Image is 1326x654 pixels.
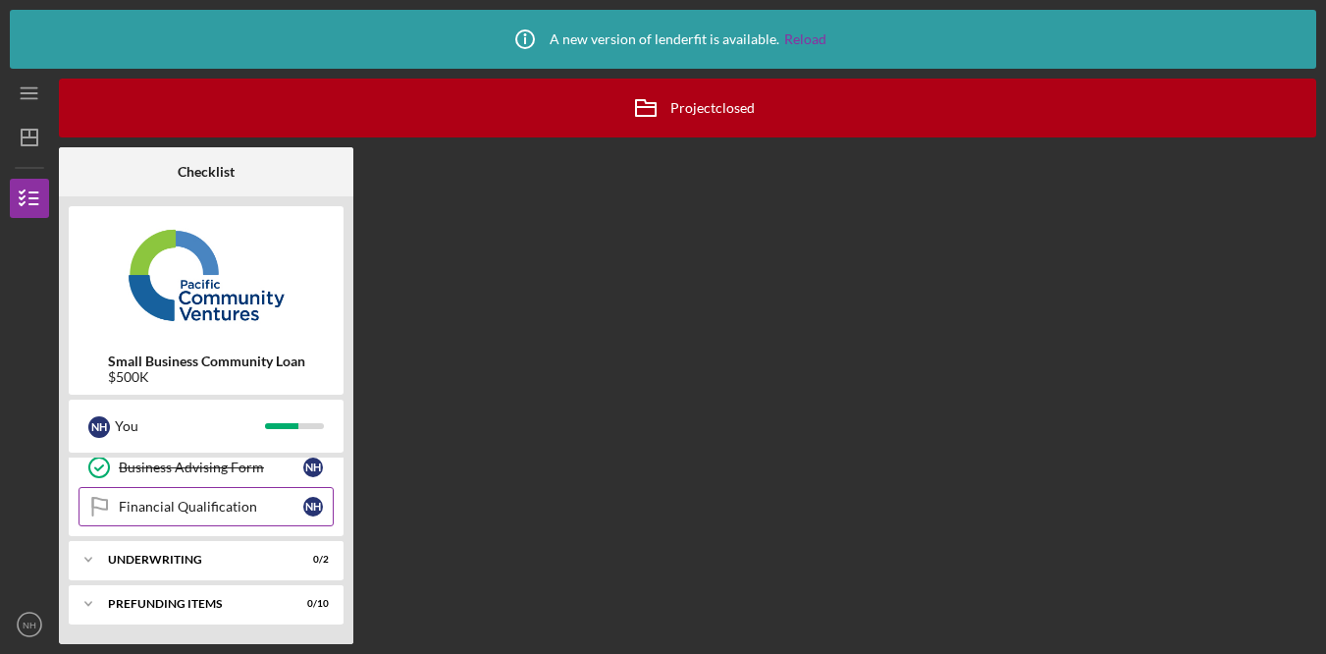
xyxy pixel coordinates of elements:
[119,460,303,475] div: Business Advising Form
[108,369,305,385] div: $500K
[303,497,323,517] div: N H
[303,458,323,477] div: N H
[79,487,334,526] a: Financial QualificationNH
[119,499,303,515] div: Financial Qualification
[178,164,235,180] b: Checklist
[293,554,329,566] div: 0 / 2
[79,448,334,487] a: Business Advising FormNH
[23,620,36,630] text: NH
[115,409,265,443] div: You
[108,354,305,369] b: Small Business Community Loan
[108,554,280,566] div: Underwriting
[784,31,826,47] a: Reload
[293,598,329,610] div: 0 / 10
[501,15,826,64] div: A new version of lenderfit is available.
[88,416,110,438] div: N H
[10,605,49,644] button: NH
[69,216,344,334] img: Product logo
[621,83,755,133] div: Project closed
[108,598,280,610] div: Prefunding Items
